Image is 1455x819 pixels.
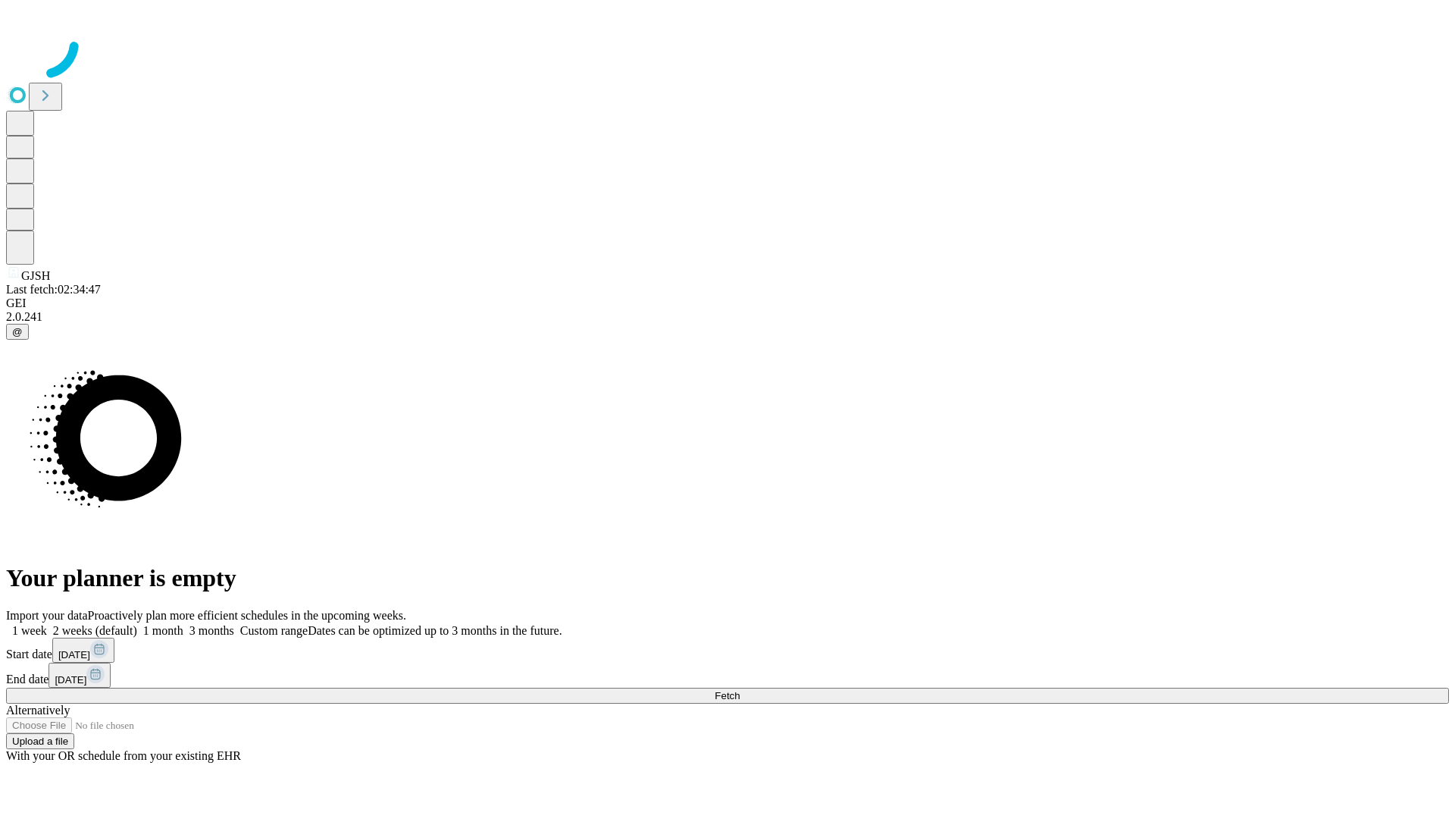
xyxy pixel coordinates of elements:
[6,704,70,717] span: Alternatively
[715,690,740,701] span: Fetch
[6,638,1449,663] div: Start date
[6,324,29,340] button: @
[6,297,1449,310] div: GEI
[6,609,88,622] span: Import your data
[52,638,114,663] button: [DATE]
[189,624,234,637] span: 3 months
[53,624,137,637] span: 2 weeks (default)
[12,624,47,637] span: 1 week
[6,283,101,296] span: Last fetch: 02:34:47
[240,624,308,637] span: Custom range
[6,688,1449,704] button: Fetch
[12,326,23,337] span: @
[58,649,90,661] span: [DATE]
[6,564,1449,592] h1: Your planner is empty
[48,663,111,688] button: [DATE]
[6,749,241,762] span: With your OR schedule from your existing EHR
[308,624,562,637] span: Dates can be optimized up to 3 months in the future.
[6,733,74,749] button: Upload a file
[6,310,1449,324] div: 2.0.241
[6,663,1449,688] div: End date
[21,269,50,282] span: GJSH
[143,624,183,637] span: 1 month
[88,609,406,622] span: Proactively plan more efficient schedules in the upcoming weeks.
[55,674,86,686] span: [DATE]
